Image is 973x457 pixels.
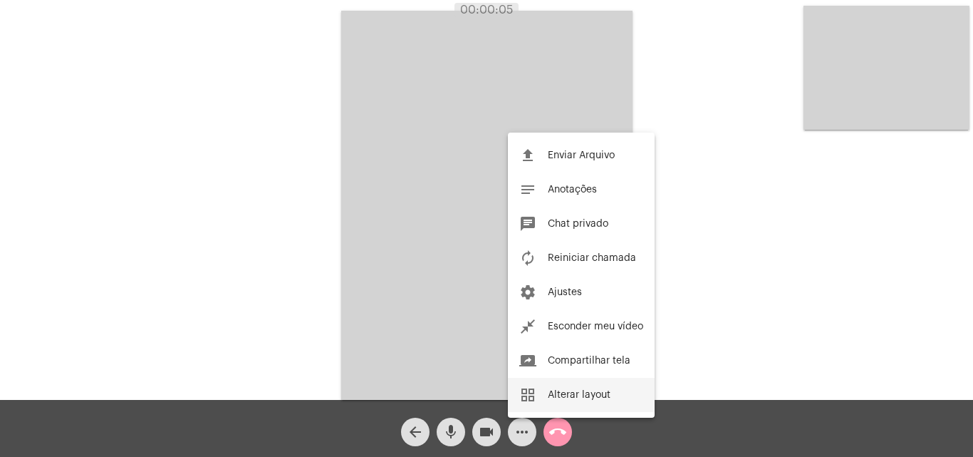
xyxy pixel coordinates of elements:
mat-icon: autorenew [519,250,536,267]
span: Anotações [548,185,597,195]
mat-icon: file_upload [519,147,536,164]
span: Chat privado [548,219,608,229]
mat-icon: grid_view [519,386,536,404]
mat-icon: notes [519,181,536,198]
span: Ajustes [548,287,582,297]
span: Esconder meu vídeo [548,322,643,332]
mat-icon: close_fullscreen [519,318,536,335]
span: Enviar Arquivo [548,150,615,160]
span: Reiniciar chamada [548,253,636,263]
span: Alterar layout [548,390,610,400]
mat-icon: chat [519,215,536,232]
span: Compartilhar tela [548,356,630,366]
mat-icon: screen_share [519,352,536,369]
mat-icon: settings [519,284,536,301]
